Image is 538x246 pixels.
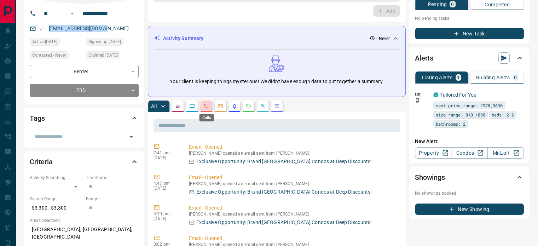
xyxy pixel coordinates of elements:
[30,113,45,124] h2: Tags
[154,155,178,160] p: [DATE]
[189,181,397,186] p: [PERSON_NAME] opened an email sent from [PERSON_NAME]
[30,153,139,170] div: Criteria
[376,35,390,42] p: - Never
[189,174,397,181] p: Email - Opened
[32,38,57,45] span: Active [DATE]
[154,32,400,45] div: Activity Summary- Never
[415,169,524,186] div: Showings
[189,204,397,212] p: Email - Opened
[232,103,237,109] svg: Listing Alerts
[154,150,178,155] p: 7:41 pm
[30,38,82,48] div: Tue Feb 06 2024
[514,75,517,80] p: 0
[30,156,53,167] h2: Criteria
[492,111,514,118] span: beds: 2-2
[436,111,485,118] span: size range: 810,1098
[415,172,445,183] h2: Showings
[189,151,397,156] p: [PERSON_NAME] opened an email sent from [PERSON_NAME]
[415,91,429,98] p: Off
[154,181,178,186] p: 4:47 pm
[86,196,139,202] p: Budget:
[218,103,223,109] svg: Emails
[126,132,136,142] button: Open
[415,52,433,64] h2: Alerts
[196,188,372,196] p: Exclusive Opportunity: Brand [GEOGRAPHIC_DATA] Condos at Deep Discounts!
[451,147,487,159] a: Condos
[30,202,82,214] p: $3,300 - $3,300
[440,92,476,98] a: Tailored For You
[151,104,157,109] p: All
[189,103,195,109] svg: Lead Browsing Activity
[451,2,454,7] p: 0
[86,38,139,48] div: Tue Jun 16 2020
[415,98,420,103] svg: Push Notification Only
[428,2,447,7] p: Pending
[30,196,82,202] p: Search Range:
[415,50,524,67] div: Alerts
[196,219,372,226] p: Exclusive Opportunity: Brand [GEOGRAPHIC_DATA] Condos at Deep Discounts!
[154,211,178,216] p: 3:10 pm
[163,35,203,42] p: Activity Summary
[476,75,510,80] p: Building Alerts
[154,186,178,191] p: [DATE]
[86,175,139,181] p: Timeframe:
[189,235,397,242] p: Email - Opened
[415,190,524,196] p: No showings booked
[433,92,438,97] div: condos.ca
[246,103,251,109] svg: Requests
[39,26,44,31] svg: Email Valid
[485,2,510,7] p: Completed
[415,204,524,215] button: New Showing
[260,103,266,109] svg: Opportunities
[30,84,139,97] div: TBD
[30,217,139,224] p: Areas Searched:
[30,110,139,127] div: Tags
[30,65,139,78] div: Renter
[274,103,280,109] svg: Agent Actions
[415,13,524,24] p: No pending tasks
[196,158,372,165] p: Exclusive Opportunity: Brand [GEOGRAPHIC_DATA] Condos at Deep Discounts!
[154,216,178,221] p: [DATE]
[170,78,383,85] p: Your client is keeping things mysterious! We didn't have enough data to put together a summary.
[30,175,82,181] p: Actively Searching:
[199,114,214,121] div: Calls
[422,75,453,80] p: Listing Alerts
[436,102,503,109] span: rent price range: 2970,3630
[88,38,121,45] span: Signed up [DATE]
[175,103,181,109] svg: Notes
[436,120,465,127] span: bathrooms: 2
[86,51,139,61] div: Tue Jun 16 2020
[189,143,397,151] p: Email - Opened
[68,9,76,18] button: Open
[32,52,66,59] span: Contacted - Never
[189,212,397,217] p: [PERSON_NAME] opened an email sent from [PERSON_NAME]
[30,224,139,243] p: [GEOGRAPHIC_DATA], [GEOGRAPHIC_DATA], [GEOGRAPHIC_DATA]
[487,147,524,159] a: Mr.Loft
[415,147,451,159] a: Property
[415,138,524,145] p: New Alert:
[457,75,460,80] p: 1
[49,25,129,31] a: [EMAIL_ADDRESS][DOMAIN_NAME]
[203,103,209,109] svg: Calls
[88,52,118,59] span: Claimed [DATE]
[415,28,524,39] button: New Task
